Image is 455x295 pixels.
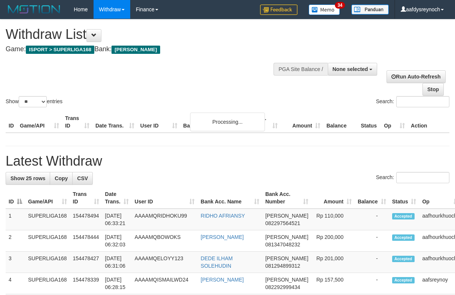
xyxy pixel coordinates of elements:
[265,263,300,269] span: Copy 081294899312 to clipboard
[309,4,340,15] img: Button%20Memo.svg
[26,46,94,54] span: ISPORT > SUPERLIGA168
[92,111,137,133] th: Date Trans.
[180,111,238,133] th: Bank Acc. Name
[6,209,25,230] td: 1
[351,4,389,15] img: panduan.png
[6,111,17,133] th: ID
[55,175,68,181] span: Copy
[102,273,132,294] td: [DATE] 06:28:15
[311,273,355,294] td: Rp 157,500
[70,209,102,230] td: 154478494
[6,172,50,185] a: Show 25 rows
[265,255,308,261] span: [PERSON_NAME]
[392,256,415,262] span: Accepted
[281,111,323,133] th: Amount
[358,111,381,133] th: Status
[6,230,25,252] td: 2
[311,230,355,252] td: Rp 200,000
[265,277,308,283] span: [PERSON_NAME]
[70,230,102,252] td: 154478444
[198,187,262,209] th: Bank Acc. Name: activate to sort column ascending
[422,83,444,96] a: Stop
[355,273,389,294] td: -
[355,209,389,230] td: -
[238,111,281,133] th: Bank Acc. Number
[25,273,70,294] td: SUPERLIGA168
[274,63,327,76] div: PGA Site Balance /
[265,213,308,219] span: [PERSON_NAME]
[201,277,244,283] a: [PERSON_NAME]
[376,172,449,183] label: Search:
[132,273,198,294] td: AAAAMQISMAILWD24
[396,96,449,107] input: Search:
[201,234,244,240] a: [PERSON_NAME]
[355,187,389,209] th: Balance: activate to sort column ascending
[323,111,358,133] th: Balance
[112,46,160,54] span: [PERSON_NAME]
[311,187,355,209] th: Amount: activate to sort column ascending
[25,187,70,209] th: Game/API: activate to sort column ascending
[355,252,389,273] td: -
[77,175,88,181] span: CSV
[132,209,198,230] td: AAAAMQRIDHOKU99
[6,27,296,42] h1: Withdraw List
[6,154,449,169] h1: Latest Withdraw
[201,255,233,269] a: DEDE ILHAM SOLEHUDIN
[265,220,300,226] span: Copy 082297564521 to clipboard
[262,187,311,209] th: Bank Acc. Number: activate to sort column ascending
[72,172,93,185] a: CSV
[335,2,345,9] span: 34
[392,213,415,219] span: Accepted
[102,187,132,209] th: Date Trans.: activate to sort column ascending
[25,230,70,252] td: SUPERLIGA168
[389,187,419,209] th: Status: activate to sort column ascending
[392,277,415,283] span: Accepted
[70,273,102,294] td: 154478339
[102,252,132,273] td: [DATE] 06:31:06
[355,230,389,252] td: -
[265,284,300,290] span: Copy 082292999434 to clipboard
[311,209,355,230] td: Rp 110,000
[201,213,245,219] a: RIDHO AFRIANSY
[6,252,25,273] td: 3
[132,230,198,252] td: AAAAMQBOWOKS
[260,4,297,15] img: Feedback.jpg
[190,113,265,131] div: Processing...
[132,252,198,273] td: AAAAMQELOYY123
[6,4,62,15] img: MOTION_logo.png
[19,96,47,107] select: Showentries
[6,46,296,53] h4: Game: Bank:
[311,252,355,273] td: Rp 201,000
[381,111,408,133] th: Op
[265,242,300,248] span: Copy 081347048232 to clipboard
[265,234,308,240] span: [PERSON_NAME]
[387,70,445,83] a: Run Auto-Refresh
[102,230,132,252] td: [DATE] 06:32:03
[62,111,92,133] th: Trans ID
[137,111,180,133] th: User ID
[17,111,62,133] th: Game/API
[6,273,25,294] td: 4
[396,172,449,183] input: Search:
[132,187,198,209] th: User ID: activate to sort column ascending
[408,111,449,133] th: Action
[392,234,415,241] span: Accepted
[6,96,62,107] label: Show entries
[10,175,45,181] span: Show 25 rows
[70,252,102,273] td: 154478427
[102,209,132,230] td: [DATE] 06:33:21
[70,187,102,209] th: Trans ID: activate to sort column ascending
[6,187,25,209] th: ID: activate to sort column descending
[25,252,70,273] td: SUPERLIGA168
[328,63,378,76] button: None selected
[376,96,449,107] label: Search:
[25,209,70,230] td: SUPERLIGA168
[333,66,368,72] span: None selected
[50,172,73,185] a: Copy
